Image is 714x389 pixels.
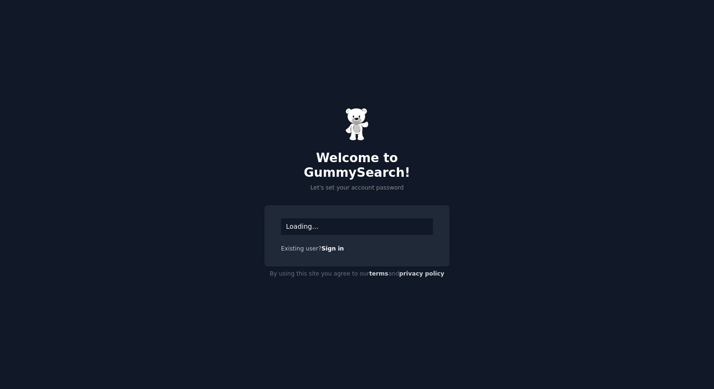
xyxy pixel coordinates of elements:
a: Sign in [322,245,344,252]
h2: Welcome to GummySearch! [264,151,450,181]
p: Let's set your account password [264,184,450,192]
span: Existing user? [281,245,322,252]
a: terms [369,270,388,277]
a: privacy policy [399,270,444,277]
div: By using this site you agree to our and [264,267,450,282]
img: Gummy Bear [345,108,369,141]
div: Loading... [281,218,433,235]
